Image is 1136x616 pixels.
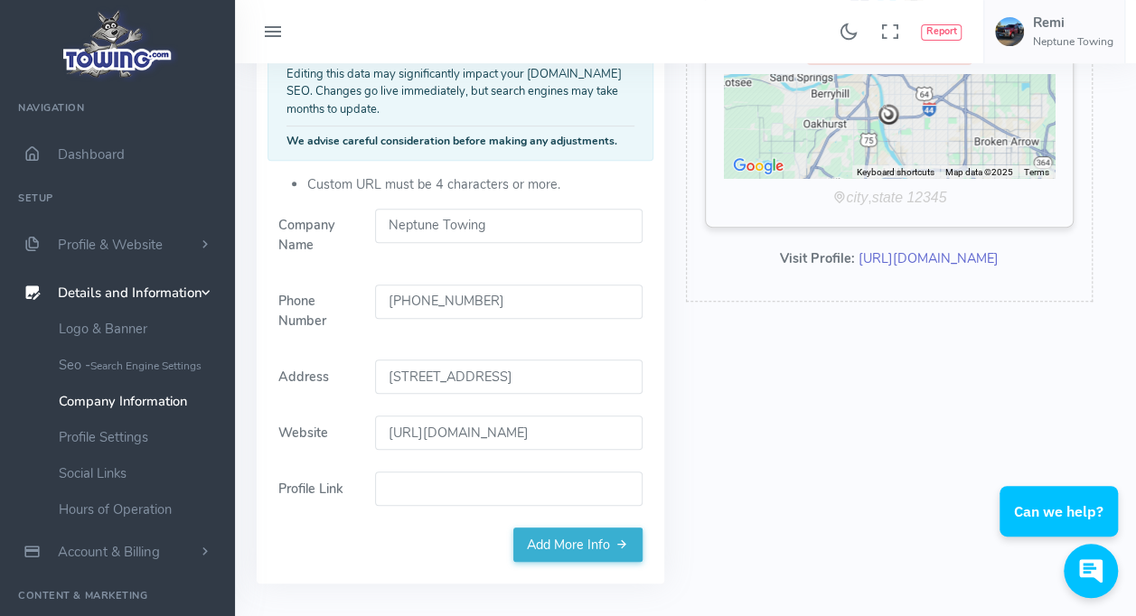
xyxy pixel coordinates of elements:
[45,347,235,383] a: Seo -Search Engine Settings
[1033,36,1113,48] h6: Neptune Towing
[995,17,1024,46] img: user-image
[513,527,643,562] a: Add More Info
[58,145,125,163] span: Dashboard
[45,383,235,419] a: Company Information
[45,419,235,455] a: Profile Settings
[45,491,235,527] a: Hours of Operation
[45,311,235,347] a: Logo & Banner
[58,285,202,303] span: Details and Information
[286,66,634,118] p: Editing this data may significantly impact your [DOMAIN_NAME] SEO. Changes go live immediately, b...
[846,190,868,205] i: city
[268,359,364,394] label: Address
[780,249,855,267] b: Visit Profile:
[268,209,364,263] label: Company Name
[268,471,364,506] label: Profile Link
[945,167,1013,177] span: Map data ©2025
[857,166,934,179] button: Keyboard shortcuts
[57,5,179,82] img: logo
[45,455,235,491] a: Social Links
[307,175,643,195] li: Custom URL must be 4 characters or more.
[375,359,643,394] input: Enter a location
[1024,167,1049,177] a: Terms (opens in new tab)
[1033,15,1113,30] h5: Remi
[90,359,202,373] small: Search Engine Settings
[906,190,946,205] i: 12345
[871,190,902,205] i: state
[728,154,788,178] img: Google
[286,135,634,147] h6: We advise careful consideration before making any adjustments.
[58,236,163,254] span: Profile & Website
[268,285,364,339] label: Phone Number
[859,249,999,267] a: [URL][DOMAIN_NAME]
[921,24,962,41] button: Report
[728,154,788,178] a: Open this area in Google Maps (opens a new window)
[58,543,160,561] span: Account & Billing
[268,415,364,450] label: Website
[724,187,1056,209] div: ,
[986,436,1136,616] iframe: Conversations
